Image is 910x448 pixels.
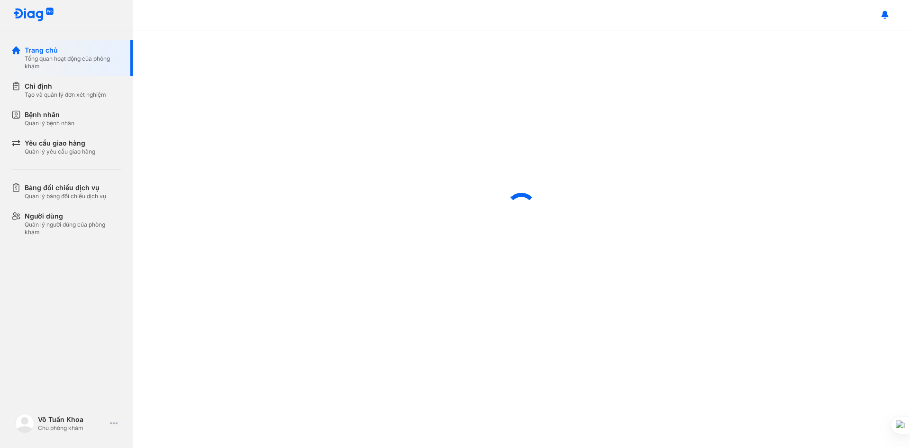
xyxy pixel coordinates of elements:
[38,424,106,432] div: Chủ phòng khám
[25,183,106,192] div: Bảng đối chiếu dịch vụ
[25,138,95,148] div: Yêu cầu giao hàng
[38,415,106,424] div: Võ Tuấn Khoa
[15,414,34,433] img: logo
[25,55,121,70] div: Tổng quan hoạt động của phòng khám
[25,119,74,127] div: Quản lý bệnh nhân
[25,221,121,236] div: Quản lý người dùng của phòng khám
[25,148,95,155] div: Quản lý yêu cầu giao hàng
[25,82,106,91] div: Chỉ định
[25,46,121,55] div: Trang chủ
[25,192,106,200] div: Quản lý bảng đối chiếu dịch vụ
[25,91,106,99] div: Tạo và quản lý đơn xét nghiệm
[13,8,54,22] img: logo
[25,211,121,221] div: Người dùng
[25,110,74,119] div: Bệnh nhân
